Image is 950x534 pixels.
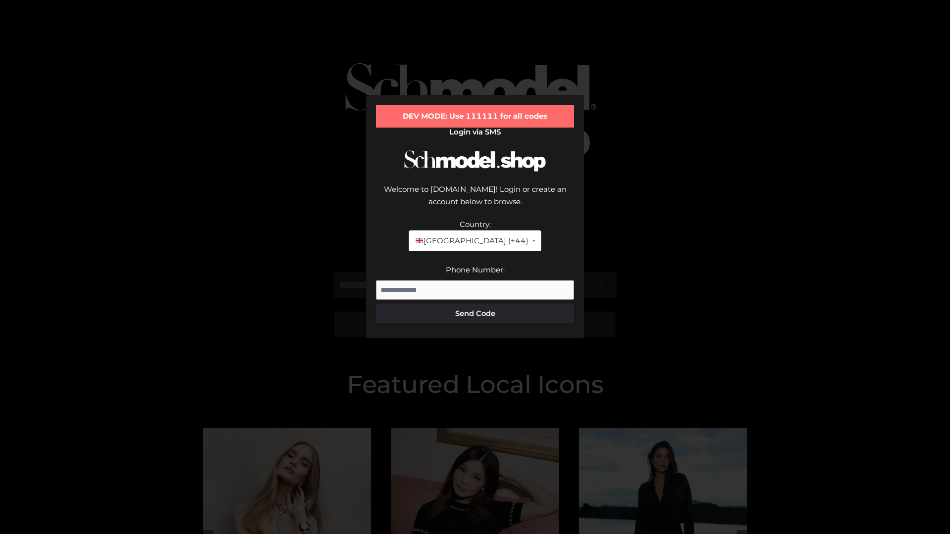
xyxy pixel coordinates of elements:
label: Phone Number: [446,265,505,274]
h2: Login via SMS [376,128,574,136]
div: DEV MODE: Use 111111 for all codes [376,105,574,128]
button: Send Code [376,304,574,323]
img: Schmodel Logo [401,141,549,180]
img: 🇬🇧 [416,237,423,244]
div: Welcome to [DOMAIN_NAME]! Login or create an account below to browse. [376,183,574,218]
span: [GEOGRAPHIC_DATA] (+44) [415,234,528,247]
label: Country: [460,220,491,229]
